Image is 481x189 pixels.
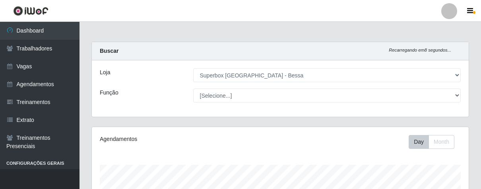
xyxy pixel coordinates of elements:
div: Toolbar with button groups [409,135,461,149]
label: Função [100,89,118,97]
div: Agendamentos [100,135,243,143]
i: Recarregando em 8 segundos... [389,48,451,52]
strong: Buscar [100,48,118,54]
button: Day [409,135,429,149]
button: Month [429,135,454,149]
label: Loja [100,68,110,77]
div: First group [409,135,454,149]
img: CoreUI Logo [13,6,48,16]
